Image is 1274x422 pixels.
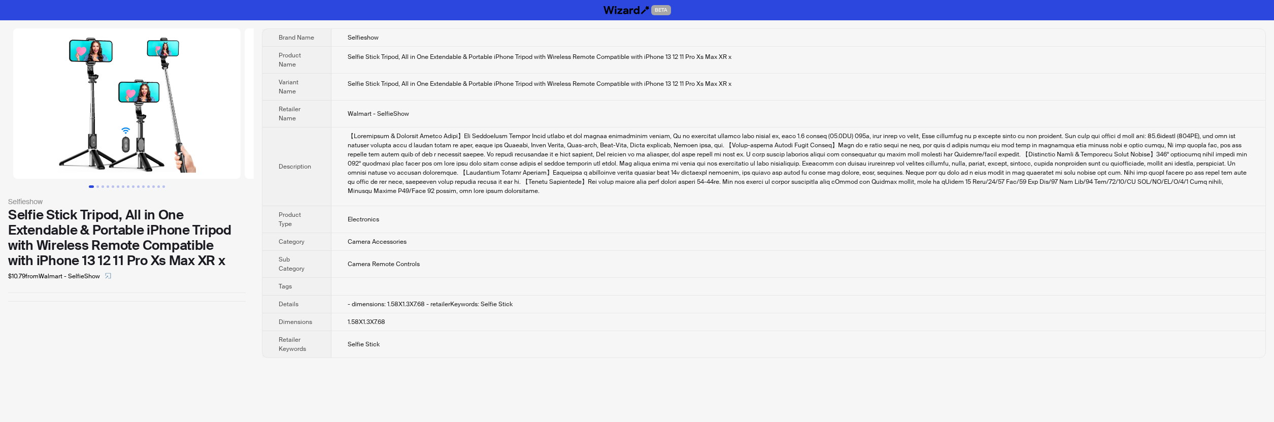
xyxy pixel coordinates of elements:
[152,185,155,188] button: Go to slide 13
[348,300,513,308] span: - dimensions: 1.58X1.3X7.68 - retailerKeywords: Selfie Stick
[279,163,311,171] span: Description
[279,78,298,95] span: Variant Name
[147,185,150,188] button: Go to slide 12
[142,185,145,188] button: Go to slide 11
[348,52,1249,61] div: Selfie Stick Tripod, All in One Extendable & Portable iPhone Tripod with Wireless Remote Compatib...
[279,282,292,290] span: Tags
[105,273,111,279] span: select
[348,260,420,268] span: Camera Remote Controls
[348,132,1249,196] div: 【Extendable & Foldable Selfie Stick】The SelfieShow Selfie Stick thanks to the hidden retractable ...
[157,185,160,188] button: Go to slide 14
[122,185,124,188] button: Go to slide 7
[348,238,407,246] span: Camera Accessories
[279,238,305,246] span: Category
[13,28,241,179] img: Selfie Stick Tripod, All in One Extendable & Portable iPhone Tripod with Wireless Remote Compatib...
[348,34,379,42] span: Selfieshow
[279,318,312,326] span: Dimensions
[279,105,300,122] span: Retailer Name
[8,207,246,268] div: Selfie Stick Tripod, All in One Extendable & Portable iPhone Tripod with Wireless Remote Compatib...
[245,28,472,179] img: Selfie Stick Tripod, All in One Extendable & Portable iPhone Tripod with Wireless Remote Compatib...
[162,185,165,188] button: Go to slide 15
[117,185,119,188] button: Go to slide 6
[279,51,301,69] span: Product Name
[102,185,104,188] button: Go to slide 3
[107,185,109,188] button: Go to slide 4
[348,318,385,326] span: 1.58X1.3X7.68
[279,34,314,42] span: Brand Name
[279,255,305,273] span: Sub Category
[348,340,380,348] span: Selfie Stick
[348,215,379,223] span: Electronics
[279,211,301,228] span: Product Type
[96,185,99,188] button: Go to slide 2
[132,185,135,188] button: Go to slide 9
[137,185,140,188] button: Go to slide 10
[279,336,306,353] span: Retailer Keywords
[8,196,246,207] div: Selfieshow
[348,110,409,118] span: Walmart - SelfieShow
[651,5,671,15] span: BETA
[112,185,114,188] button: Go to slide 5
[279,300,298,308] span: Details
[8,268,246,284] div: $10.79 from Walmart - SelfieShow
[127,185,129,188] button: Go to slide 8
[89,185,94,188] button: Go to slide 1
[348,79,1249,88] div: Selfie Stick Tripod, All in One Extendable & Portable iPhone Tripod with Wireless Remote Compatib...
